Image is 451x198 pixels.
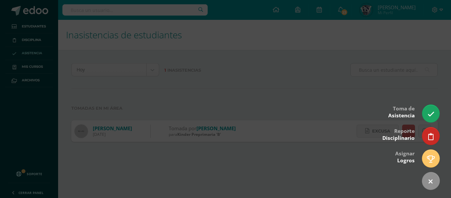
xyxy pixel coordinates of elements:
[382,135,415,141] span: Disciplinario
[395,146,415,167] div: Asignar
[388,112,415,119] span: Asistencia
[382,123,415,145] div: Reporte
[397,157,415,164] span: Logros
[388,101,415,122] div: Toma de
